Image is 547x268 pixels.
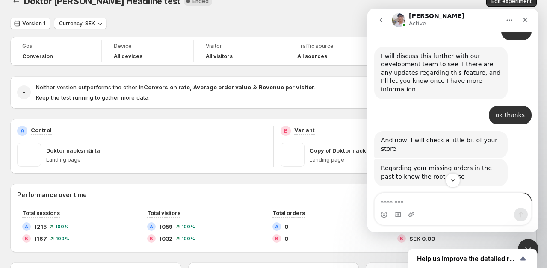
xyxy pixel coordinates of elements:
[284,222,288,231] span: 0
[190,84,192,91] strong: ,
[206,53,233,60] h4: All visitors
[253,84,257,91] strong: &
[159,234,173,243] span: 1032
[409,234,435,243] span: SEK 0.00
[114,43,181,50] span: Device
[518,239,538,259] iframe: Intercom live chat
[284,127,287,134] h2: B
[59,20,95,27] span: Currency: SEK
[23,88,26,97] h2: -
[275,236,278,241] h2: B
[147,210,180,216] span: Total visitors
[17,191,530,199] h2: Performance over time
[36,84,316,91] span: Neither version outperforms the other in .
[56,236,69,241] span: 100 %
[181,224,195,229] span: 100 %
[114,42,181,61] a: DeviceAll devices
[46,146,100,155] p: Doktor nacksmärta
[206,42,273,61] a: VisitorAll visitors
[297,42,364,61] a: Traffic sourceAll sources
[25,236,28,241] h2: B
[259,84,314,91] strong: Revenue per visitor
[297,43,364,50] span: Traffic source
[275,224,278,229] h2: A
[181,236,195,241] span: 100 %
[34,234,47,243] span: 1167
[22,53,53,60] span: Conversion
[21,127,24,134] h2: A
[417,255,518,263] span: Help us improve the detailed report for A/B campaigns
[193,84,251,91] strong: Average order value
[55,224,69,229] span: 100 %
[36,94,150,101] span: Keep the test running to gather more data.
[281,143,305,167] img: Copy of Doktor nacksmärta
[150,224,153,229] h2: A
[294,126,315,134] p: Variant
[114,53,142,60] h4: All devices
[25,224,28,229] h2: A
[22,20,45,27] span: Version 1
[17,143,41,167] img: Doktor nacksmärta
[367,9,538,232] iframe: Intercom live chat
[22,210,60,216] span: Total sessions
[150,236,153,241] h2: B
[310,146,386,155] p: Copy of Doktor nacksmärta
[144,84,190,91] strong: Conversion rate
[400,236,403,241] h2: B
[272,210,305,216] span: Total orders
[46,156,266,163] p: Landing page
[31,126,52,134] p: Control
[10,18,50,29] button: Version 1
[310,156,530,163] p: Landing page
[22,43,89,50] span: Goal
[54,18,107,29] button: Currency: SEK
[417,253,528,264] button: Show survey - Help us improve the detailed report for A/B campaigns
[206,43,273,50] span: Visitor
[284,234,288,243] span: 0
[34,222,47,231] span: 1215
[22,42,89,61] a: GoalConversion
[159,222,173,231] span: 1059
[297,53,327,60] h4: All sources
